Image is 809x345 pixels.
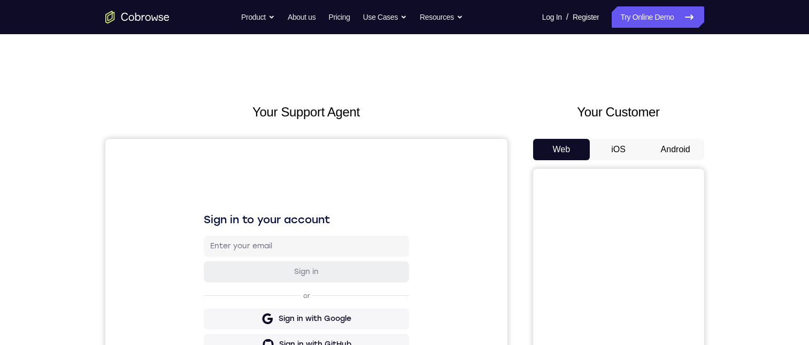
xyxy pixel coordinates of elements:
[590,139,647,160] button: iOS
[174,200,246,211] div: Sign in with GitHub
[173,175,246,185] div: Sign in with Google
[533,139,590,160] button: Web
[98,195,304,216] button: Sign in with GitHub
[363,6,407,28] button: Use Cases
[420,6,463,28] button: Resources
[169,226,250,237] div: Sign in with Intercom
[542,6,562,28] a: Log In
[566,11,568,23] span: /
[98,246,304,268] button: Sign in with Zendesk
[533,103,704,122] h2: Your Customer
[181,277,257,284] a: Create a new account
[98,221,304,242] button: Sign in with Intercom
[105,103,507,122] h2: Your Support Agent
[98,169,304,191] button: Sign in with Google
[328,6,350,28] a: Pricing
[98,276,304,285] p: Don't have an account?
[241,6,275,28] button: Product
[288,6,315,28] a: About us
[196,153,207,161] p: or
[612,6,704,28] a: Try Online Demo
[647,139,704,160] button: Android
[573,6,599,28] a: Register
[171,252,249,262] div: Sign in with Zendesk
[105,11,169,23] a: Go to the home page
